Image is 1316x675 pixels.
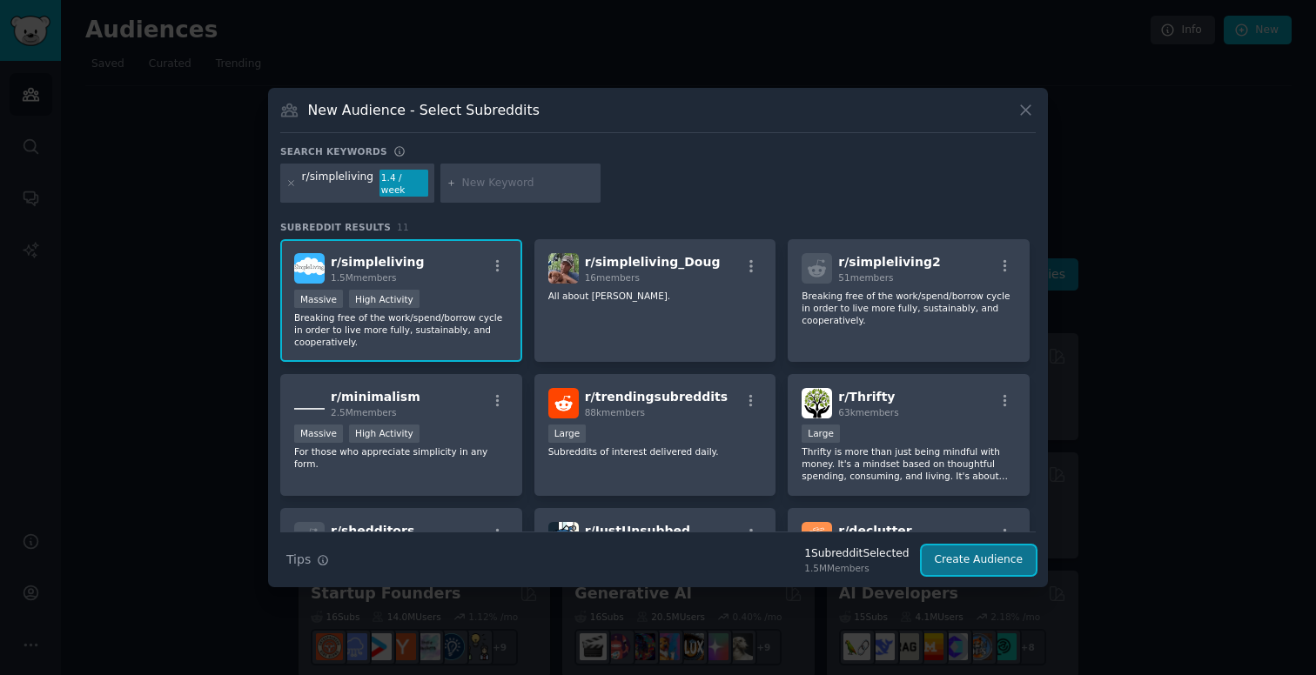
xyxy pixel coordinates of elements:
span: r/ declutter [838,524,911,538]
div: 1.5M Members [804,562,909,574]
div: 1 Subreddit Selected [804,546,909,562]
span: 51 members [838,272,893,283]
h3: New Audience - Select Subreddits [308,101,540,119]
span: 11 [397,222,409,232]
span: 1.5M members [331,272,397,283]
img: Thrifty [802,388,832,418]
img: simpleliving [294,253,325,284]
span: 16 members [585,272,640,283]
span: r/ simpleliving_Doug [585,255,721,269]
span: r/ JustUnsubbed [585,524,690,538]
img: simpleliving_Doug [548,253,579,284]
div: Massive [294,290,343,308]
button: Create Audience [922,545,1037,575]
span: r/ shedditors [331,524,414,538]
p: All about [PERSON_NAME]. [548,290,762,302]
p: Breaking free of the work/spend/borrow cycle in order to live more fully, sustainably, and cooper... [294,311,508,348]
img: JustUnsubbed [548,522,579,552]
img: declutter [802,522,832,552]
p: Subreddits of interest delivered daily. [548,445,762,458]
div: High Activity [349,290,420,308]
span: r/ Thrifty [838,390,895,404]
h3: Search keywords [280,145,387,157]
span: r/ simpleliving [331,255,425,269]
div: 1.4 / week [379,170,428,197]
div: Large [548,424,587,443]
span: 63k members [838,407,898,418]
span: 88k members [585,407,645,418]
span: Subreddit Results [280,221,391,233]
span: r/ trendingsubreddits [585,390,728,404]
p: For those who appreciate simplicity in any form. [294,445,508,470]
img: minimalism [294,388,325,418]
span: 2.5M members [331,407,397,418]
input: New Keyword [462,176,594,191]
div: Massive [294,424,343,443]
span: r/ minimalism [331,390,420,404]
div: High Activity [349,424,420,443]
span: r/ simpleliving2 [838,255,940,269]
img: trendingsubreddits [548,388,579,418]
span: Tips [286,551,311,569]
div: r/simpleliving [302,170,374,197]
p: Thrifty is more than just being mindful with money. It's a mindset based on thoughtful spending, ... [802,445,1016,482]
p: Breaking free of the work/spend/borrow cycle in order to live more fully, sustainably, and cooper... [802,290,1016,326]
div: Large [802,424,840,443]
button: Tips [280,545,335,575]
